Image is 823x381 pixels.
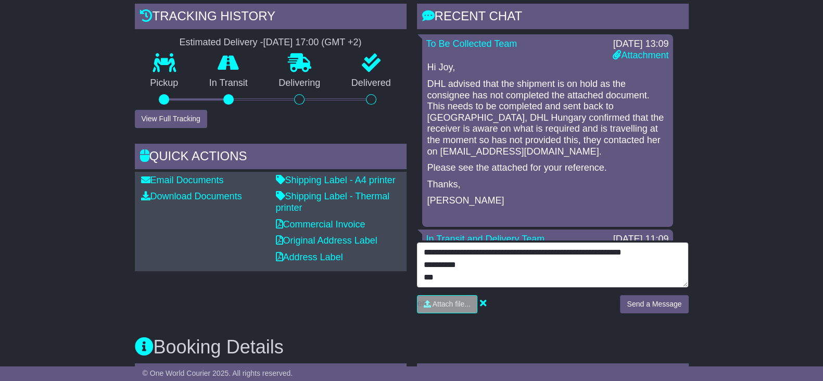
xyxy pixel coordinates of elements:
[135,37,407,48] div: Estimated Delivery -
[613,50,668,60] a: Attachment
[427,79,668,157] p: DHL advised that the shipment is on hold as the consignee has not completed the attached document...
[141,175,224,185] a: Email Documents
[135,110,207,128] button: View Full Tracking
[263,78,336,89] p: Delivering
[426,39,517,49] a: To Be Collected Team
[613,39,668,50] div: [DATE] 13:09
[194,78,263,89] p: In Transit
[276,235,377,246] a: Original Address Label
[426,234,545,244] a: In Transit and Delivery Team
[276,219,365,230] a: Commercial Invoice
[417,4,689,32] div: RECENT CHAT
[427,62,668,73] p: Hi Joy,
[135,144,407,172] div: Quick Actions
[620,295,688,313] button: Send a Message
[336,78,407,89] p: Delivered
[135,4,407,32] div: Tracking history
[276,252,343,262] a: Address Label
[135,78,194,89] p: Pickup
[427,195,668,207] p: [PERSON_NAME]
[427,162,668,174] p: Please see the attached for your reference.
[276,175,396,185] a: Shipping Label - A4 printer
[143,369,293,377] span: © One World Courier 2025. All rights reserved.
[276,191,390,213] a: Shipping Label - Thermal printer
[135,337,689,358] h3: Booking Details
[141,191,242,201] a: Download Documents
[613,234,669,245] div: [DATE] 11:09
[263,37,362,48] div: [DATE] 17:00 (GMT +2)
[427,179,668,190] p: Thanks,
